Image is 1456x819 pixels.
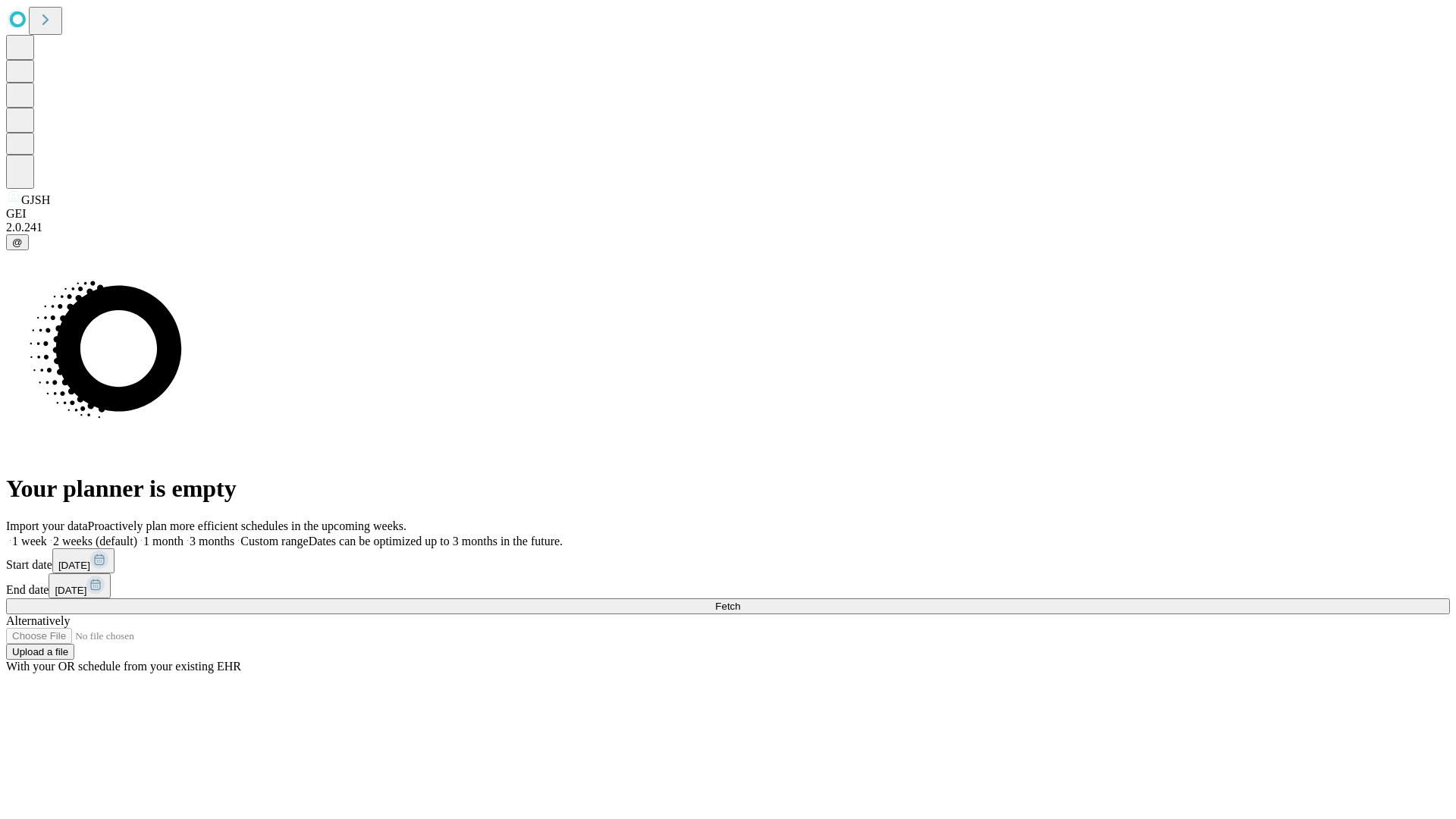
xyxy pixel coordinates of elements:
button: [DATE] [49,573,111,598]
span: With your OR schedule from your existing EHR [6,660,241,673]
span: Fetch [715,601,740,612]
span: [DATE] [55,585,86,596]
span: 2 weeks (default) [53,535,137,548]
span: Proactively plan more efficient schedules in the upcoming weeks. [88,519,406,532]
div: 2.0.241 [6,221,1450,234]
span: Import your data [6,519,88,532]
span: Dates can be optimized up to 3 months in the future. [309,535,563,548]
button: Fetch [6,598,1450,614]
span: 1 month [143,535,184,548]
h1: Your planner is empty [6,475,1450,503]
span: [DATE] [58,560,90,571]
div: GEI [6,207,1450,221]
button: [DATE] [52,548,115,573]
div: End date [6,573,1450,598]
button: @ [6,234,29,250]
button: Upload a file [6,644,74,660]
span: 1 week [12,535,47,548]
span: Custom range [240,535,308,548]
span: 3 months [190,535,234,548]
span: @ [12,237,23,248]
div: Start date [6,548,1450,573]
span: GJSH [21,193,50,206]
span: Alternatively [6,614,70,627]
